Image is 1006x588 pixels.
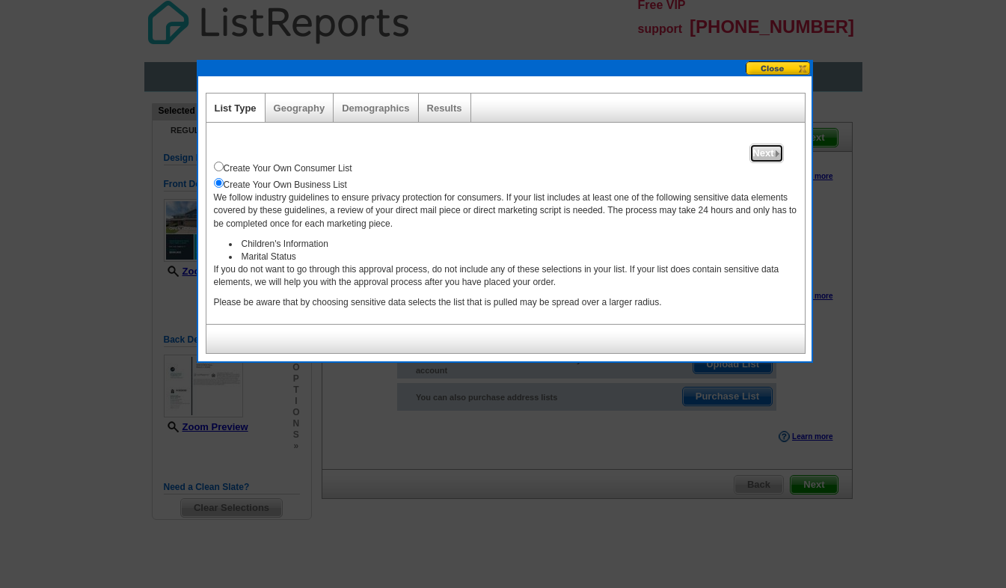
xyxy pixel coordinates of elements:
[214,263,797,289] p: If you do not want to go through this approval process, do not include any of these selections in...
[229,238,797,251] li: Children's Information
[214,296,797,309] p: Please be aware that by choosing sensitive data selects the list that is pulled may be spread ove...
[214,192,797,230] p: We follow industry guidelines to ensure privacy protection for consumers. If your list includes a...
[749,144,783,163] a: Next
[214,175,797,192] div: Create Your Own Business List
[274,102,325,114] a: Geography
[342,102,409,114] a: Demographics
[774,150,781,157] img: button-next-arrow-gray.png
[229,251,797,263] li: Marital Status
[750,144,782,162] span: Next
[707,240,1006,588] iframe: LiveChat chat widget
[427,102,462,114] a: Results
[214,159,797,175] div: Create Your Own Consumer List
